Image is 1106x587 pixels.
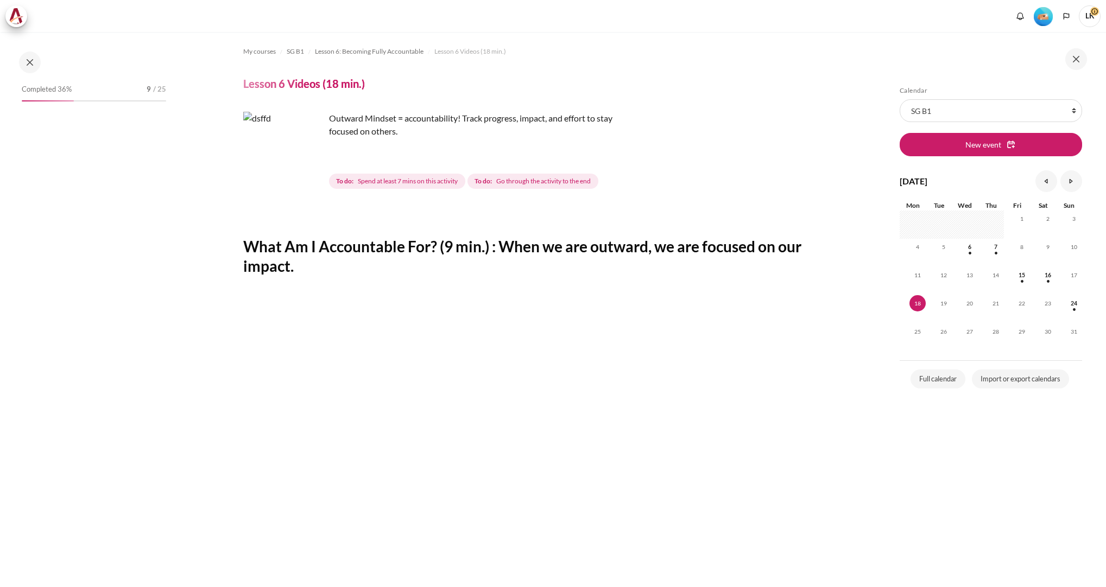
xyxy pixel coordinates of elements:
span: Tue [934,201,944,209]
h5: Calendar [900,86,1082,95]
span: 28 [988,323,1004,340]
span: 6 [962,239,978,255]
span: 25 [909,323,926,340]
td: Today [900,295,926,323]
nav: Navigation bar [243,43,809,60]
h4: Lesson 6 Videos (18 min.) [243,76,365,91]
span: SG B1 [287,47,304,56]
span: 2 [1040,210,1056,227]
span: 4 [909,239,926,255]
span: 29 [1014,323,1030,340]
span: 11 [909,267,926,283]
span: Sat [1039,201,1048,209]
a: SG B1 [287,45,304,58]
span: 19 [936,295,952,311]
span: Sun [1064,201,1075,209]
span: Lesson 6: Becoming Fully Accountable [315,47,424,56]
span: 9 [1040,239,1056,255]
span: 13 [962,267,978,283]
span: Go through the activity to the end [496,176,591,186]
span: Completed 36% [22,84,72,95]
a: Saturday, 16 August events [1040,272,1056,278]
span: 17 [1066,267,1082,283]
div: Show notification window with no new notifications [1012,8,1028,24]
button: New event [900,133,1082,156]
a: User menu [1079,5,1101,27]
span: 10 [1066,239,1082,255]
a: Full calendar [911,369,965,389]
a: My courses [243,45,276,58]
div: 36% [22,100,74,101]
span: / 25 [153,84,166,95]
span: My courses [243,47,276,56]
span: 7 [988,239,1004,255]
span: 30 [1040,323,1056,340]
span: Mon [906,201,920,209]
a: Sunday, 24 August events [1066,300,1082,307]
span: 20 [962,295,978,311]
span: 27 [962,323,978,340]
span: Thu [985,201,997,209]
button: Languages [1058,8,1075,24]
span: 8 [1014,239,1030,255]
div: Completion requirements for Lesson 6 Videos (18 min.) [329,171,601,191]
a: Lesson 6 Videos (18 min.) [434,45,506,58]
span: 31 [1066,323,1082,340]
a: Lesson 6: Becoming Fully Accountable [315,45,424,58]
a: Architeck Architeck [5,5,33,27]
a: Import or export calendars [972,369,1069,389]
p: Outward Mindset = accountability! Track progress, impact, and effort to stay focused on others. [243,112,623,138]
h2: What Am I Accountable For? (9 min.) : When we are outward, we are focused on our impact. [243,237,809,276]
span: Lesson 6 Videos (18 min.) [434,47,506,56]
h4: [DATE] [900,175,927,188]
span: Spend at least 7 mins on this activity [358,176,458,186]
span: 26 [936,323,952,340]
section: Blocks [900,86,1082,391]
span: Wed [958,201,972,209]
span: 22 [1014,295,1030,311]
span: Fri [1013,201,1021,209]
a: Level #2 [1029,6,1057,26]
div: Level #2 [1034,6,1053,26]
span: 12 [936,267,952,283]
span: 5 [936,239,952,255]
span: 14 [988,267,1004,283]
span: LK [1079,5,1101,27]
strong: To do: [336,176,353,186]
img: Architeck [9,8,24,24]
span: 24 [1066,295,1082,311]
span: 18 [909,295,926,311]
span: 3 [1066,210,1082,227]
img: dsffd [243,112,325,193]
span: New event [965,139,1001,150]
span: 15 [1014,267,1030,283]
span: 1 [1014,210,1030,227]
span: 16 [1040,267,1056,283]
span: 9 [147,84,151,95]
span: 23 [1040,295,1056,311]
strong: To do: [475,176,492,186]
a: Friday, 15 August events [1014,272,1030,278]
a: Wednesday, 6 August events [962,244,978,250]
span: 21 [988,295,1004,311]
a: Thursday, 7 August events [988,244,1004,250]
img: Level #2 [1034,7,1053,26]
